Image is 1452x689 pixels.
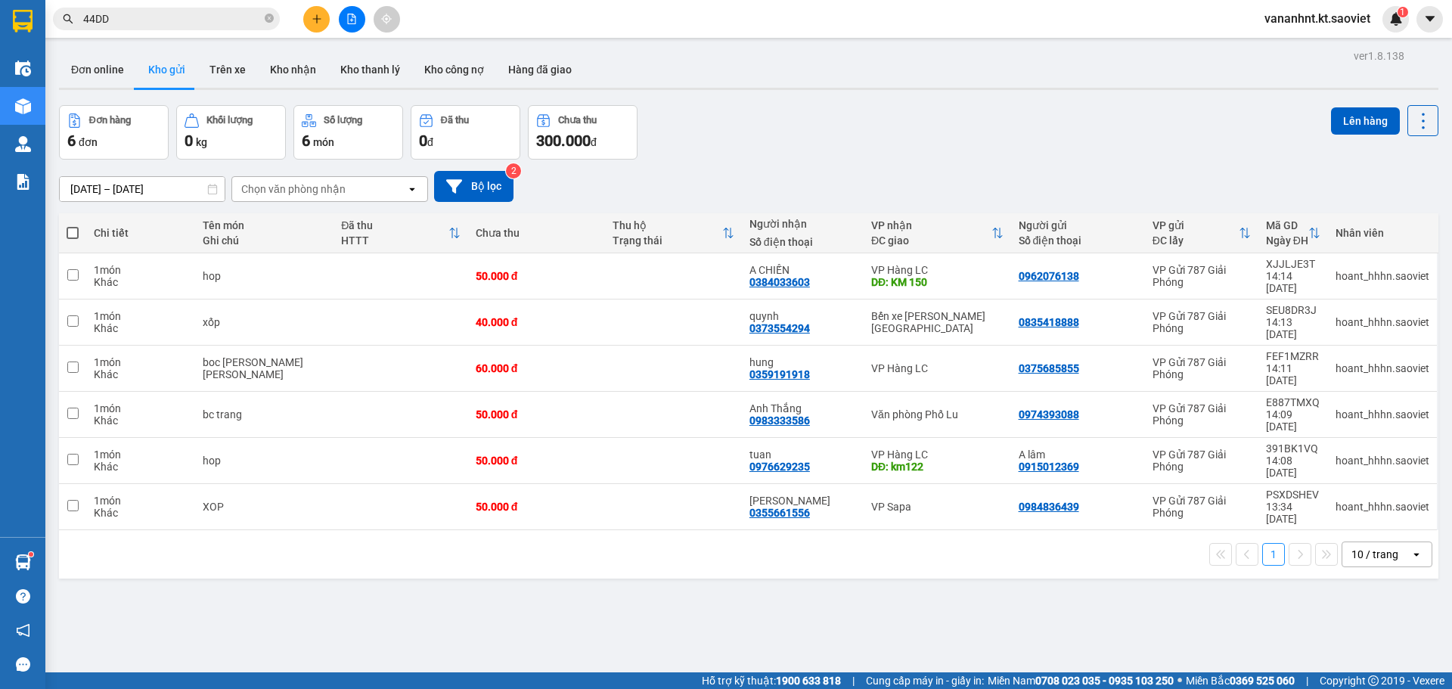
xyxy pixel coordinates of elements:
[1423,12,1437,26] span: caret-down
[59,105,169,160] button: Đơn hàng6đơn
[749,448,856,461] div: tuan
[749,414,810,427] div: 0983333586
[536,132,591,150] span: 300.000
[988,672,1174,689] span: Miền Nam
[203,455,327,467] div: hop
[293,105,403,160] button: Số lượng6món
[749,276,810,288] div: 0384033603
[89,115,131,126] div: Đơn hàng
[1019,316,1079,328] div: 0835418888
[1258,213,1328,253] th: Toggle SortBy
[1354,48,1404,64] div: ver 1.8.138
[94,310,187,322] div: 1 món
[79,136,98,148] span: đơn
[1266,408,1320,433] div: 14:09 [DATE]
[176,105,286,160] button: Khối lượng0kg
[1262,543,1285,566] button: 1
[1416,6,1443,33] button: caret-down
[871,264,1003,276] div: VP Hàng LC
[346,14,357,24] span: file-add
[203,408,327,421] div: bc trang
[60,177,225,201] input: Select a date range.
[749,322,810,334] div: 0373554294
[1266,270,1320,294] div: 14:14 [DATE]
[476,408,597,421] div: 50.000 đ
[203,219,327,231] div: Tên món
[302,132,310,150] span: 6
[1019,234,1137,247] div: Số điện thoại
[94,414,187,427] div: Khác
[328,51,412,88] button: Kho thanh lý
[528,105,638,160] button: Chưa thu300.000đ
[1266,362,1320,386] div: 14:11 [DATE]
[749,402,856,414] div: Anh Thắng
[749,310,856,322] div: quynh
[203,501,327,513] div: XOP
[871,408,1003,421] div: Văn phòng Phố Lu
[749,495,856,507] div: XUYẾN VŨ
[1336,408,1429,421] div: hoant_hhhn.saoviet
[1336,227,1429,239] div: Nhân viên
[749,461,810,473] div: 0976629235
[94,322,187,334] div: Khác
[15,61,31,76] img: warehouse-icon
[476,316,597,328] div: 40.000 đ
[15,174,31,190] img: solution-icon
[197,51,258,88] button: Trên xe
[1410,548,1423,560] svg: open
[866,672,984,689] span: Cung cấp máy in - giấy in:
[1331,107,1400,135] button: Lên hàng
[1266,234,1308,247] div: Ngày ĐH
[206,115,253,126] div: Khối lượng
[59,51,136,88] button: Đơn online
[1336,455,1429,467] div: hoant_hhhn.saoviet
[94,368,187,380] div: Khác
[406,183,418,195] svg: open
[16,589,30,604] span: question-circle
[1153,310,1251,334] div: VP Gửi 787 Giải Phóng
[1266,501,1320,525] div: 13:34 [DATE]
[1019,448,1137,461] div: A lâm
[1153,219,1239,231] div: VP gửi
[496,51,584,88] button: Hàng đã giao
[871,501,1003,513] div: VP Sapa
[412,51,496,88] button: Kho công nợ
[339,6,365,33] button: file-add
[434,171,513,202] button: Bộ lọc
[1398,7,1408,17] sup: 1
[871,310,1003,334] div: Bến xe [PERSON_NAME] [GEOGRAPHIC_DATA]
[871,461,1003,473] div: DĐ: km122
[381,14,392,24] span: aim
[427,136,433,148] span: đ
[1019,219,1137,231] div: Người gửi
[1035,675,1174,687] strong: 0708 023 035 - 0935 103 250
[312,14,322,24] span: plus
[1266,489,1320,501] div: PSXDSHEV
[871,219,991,231] div: VP nhận
[1306,672,1308,689] span: |
[16,657,30,672] span: message
[241,182,346,197] div: Chọn văn phòng nhận
[265,12,274,26] span: close-circle
[871,362,1003,374] div: VP Hàng LC
[203,316,327,328] div: xốp
[1019,270,1079,282] div: 0962076138
[15,554,31,570] img: warehouse-icon
[258,51,328,88] button: Kho nhận
[203,234,327,247] div: Ghi chú
[1153,402,1251,427] div: VP Gửi 787 Giải Phóng
[1252,9,1382,28] span: vananhnt.kt.saoviet
[749,218,856,230] div: Người nhận
[1336,362,1429,374] div: hoant_hhhn.saoviet
[1153,264,1251,288] div: VP Gửi 787 Giải Phóng
[852,672,855,689] span: |
[1266,219,1308,231] div: Mã GD
[94,264,187,276] div: 1 món
[1266,304,1320,316] div: SEU8DR3J
[558,115,597,126] div: Chưa thu
[83,11,262,27] input: Tìm tên, số ĐT hoặc mã đơn
[749,507,810,519] div: 0355661556
[605,213,742,253] th: Toggle SortBy
[374,6,400,33] button: aim
[303,6,330,33] button: plus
